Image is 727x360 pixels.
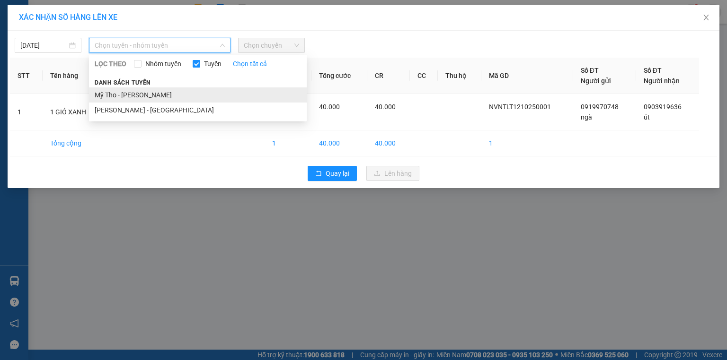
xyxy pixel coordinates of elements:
[315,170,322,178] span: rollback
[410,58,438,94] th: CC
[581,103,619,111] span: 0919970748
[220,43,225,48] span: down
[40,45,177,61] text: NVNTLT1210250001
[644,77,680,85] span: Người nhận
[489,103,551,111] span: NVNTLT1210250001
[326,168,349,179] span: Quay lại
[265,130,311,156] td: 1
[142,59,185,69] span: Nhóm tuyến
[308,166,357,181] button: rollbackQuay lại
[311,130,367,156] td: 40.000
[702,14,710,21] span: close
[89,78,157,87] span: Danh sách tuyến
[367,130,410,156] td: 40.000
[10,58,43,94] th: STT
[311,58,367,94] th: Tổng cước
[693,5,719,31] button: Close
[20,40,67,51] input: 12/10/2025
[319,103,340,111] span: 40.000
[366,166,419,181] button: uploadLên hàng
[581,77,611,85] span: Người gửi
[481,130,573,156] td: 1
[10,94,43,130] td: 1
[19,13,117,22] span: XÁC NHẬN SỐ HÀNG LÊN XE
[438,58,481,94] th: Thu hộ
[581,67,599,74] span: Số ĐT
[367,58,410,94] th: CR
[43,94,103,130] td: 1 GIỎ XANH
[244,38,299,52] span: Chọn chuyến
[644,67,662,74] span: Số ĐT
[375,103,396,111] span: 40.000
[89,103,307,118] li: [PERSON_NAME] - [GEOGRAPHIC_DATA]
[43,130,103,156] td: Tổng cộng
[95,59,126,69] span: LỌC THEO
[481,58,573,94] th: Mã GD
[644,113,650,121] span: út
[200,59,225,69] span: Tuyến
[43,58,103,94] th: Tên hàng
[89,87,307,103] li: Mỹ Tho - [PERSON_NAME]
[644,103,682,111] span: 0903919636
[581,113,592,121] span: ngà
[95,38,225,52] span: Chọn tuyến - nhóm tuyến
[5,68,211,93] div: [PERSON_NAME]
[233,59,267,69] a: Chọn tất cả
